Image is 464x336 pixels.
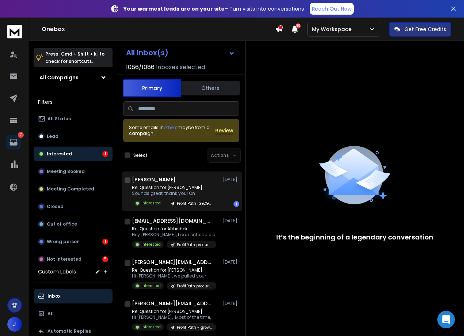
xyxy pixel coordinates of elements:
p: Inbox [47,293,60,299]
button: All [34,306,113,321]
button: Primary [123,79,181,97]
button: Others [181,80,240,96]
p: [DATE] [223,218,239,224]
button: Get Free Credits [389,22,451,37]
a: Reach Out Now [310,3,354,15]
button: Inbox [34,289,113,303]
p: Get Free Credits [404,26,446,33]
button: Review [215,127,233,134]
p: Wrong person [47,239,80,245]
p: Profit Path - growth execs with ICP -- Rerun [177,325,212,330]
button: Not Interested5 [34,252,113,267]
p: Hi [PERSON_NAME], we pulled your [132,273,216,279]
p: Re: Question for Abhishek [132,226,216,232]
h1: All Campaigns [39,74,79,81]
div: Some emails in maybe from a campaign [129,125,215,136]
p: Press to check for shortcuts. [45,50,104,65]
div: 1 [233,201,239,207]
a: 7 [6,135,21,150]
p: Automatic Replies [47,328,91,334]
img: logo [7,25,22,38]
strong: Your warmest leads are on your site [123,5,225,12]
p: Out of office [47,221,77,227]
p: Closed [47,204,64,209]
p: Meeting Booked [47,169,85,174]
h1: [EMAIL_ADDRESS][DOMAIN_NAME] [132,217,212,224]
p: Interested [141,324,161,330]
button: All Inbox(s) [120,45,241,60]
h1: [PERSON_NAME][EMAIL_ADDRESS][DOMAIN_NAME] [132,300,212,307]
button: Closed [34,199,113,214]
p: It’s the beginning of a legendary conversation [276,232,433,242]
p: Re: Question for [PERSON_NAME] [132,309,216,314]
h3: Inboxes selected [156,63,205,72]
span: 1086 / 1086 [126,63,155,72]
p: ProfitPath procurement consulting WORLDWIDE---Rerun [177,242,212,248]
h3: Filters [34,97,113,107]
p: [DATE] [223,259,239,265]
p: Re: Question for [PERSON_NAME] [132,185,216,190]
h3: Custom Labels [38,268,76,275]
p: 7 [18,132,24,138]
div: 1 [102,239,108,245]
p: Hi [PERSON_NAME], Most of the time, [132,314,216,320]
p: – Turn visits into conversations [123,5,304,12]
p: Reach Out Now [312,5,351,12]
div: 1 [102,151,108,157]
span: Cmd + Shift + k [60,50,98,58]
div: 5 [102,256,108,262]
button: J [7,317,22,332]
p: Sounds great, thank you! On [132,190,216,196]
button: Lead [34,129,113,144]
p: Lead [47,133,58,139]
h1: All Inbox(s) [126,49,168,56]
p: ProfitPath procurement consulting [GEOGRAPHIC_DATA] [GEOGRAPHIC_DATA] [177,283,212,289]
p: Interested [47,151,72,157]
p: All [47,311,54,317]
p: Interested [141,200,161,206]
button: Meeting Booked [34,164,113,179]
span: 50 [296,23,301,29]
button: Wrong person1 [34,234,113,249]
button: All Campaigns [34,70,113,85]
span: others [164,124,178,131]
p: My Workspace [312,26,354,33]
label: Select [133,152,148,158]
p: Hey [PERSON_NAME], I can schedule a [132,232,216,238]
p: Profit Path [GEOGRAPHIC_DATA],[GEOGRAPHIC_DATA],[GEOGRAPHIC_DATA] C-suite Founder Real Estate(Err... [177,201,212,206]
button: Meeting Completed [34,182,113,196]
p: Re: Question for [PERSON_NAME] [132,267,216,273]
h1: [PERSON_NAME] [132,176,176,183]
p: Meeting Completed [47,186,94,192]
p: Not Interested [47,256,81,262]
p: All Status [47,116,71,122]
p: [DATE] [223,177,239,182]
p: Interested [141,283,161,288]
h1: [PERSON_NAME][EMAIL_ADDRESS][DOMAIN_NAME] [132,258,212,266]
button: Interested1 [34,147,113,161]
div: Open Intercom Messenger [437,311,455,328]
button: All Status [34,112,113,126]
p: [DATE] [223,301,239,306]
button: Out of office [34,217,113,231]
h1: Onebox [42,25,275,34]
p: Interested [141,242,161,247]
